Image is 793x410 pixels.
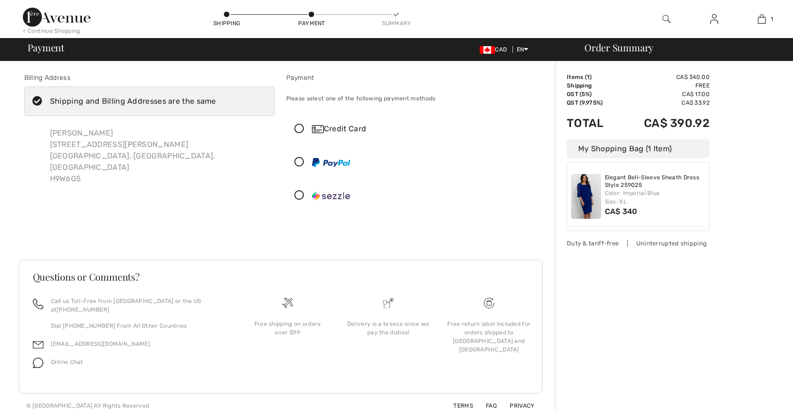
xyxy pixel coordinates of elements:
a: Elegant Bell-Sleeve Sheath Dress Style 259025 [605,174,706,189]
p: Dial [PHONE_NUMBER] From All Other Countries [51,322,226,330]
div: Free shipping on orders over $99 [245,320,331,337]
div: Please select one of the following payment methods [286,87,537,110]
img: email [33,340,43,350]
div: Payment [297,19,326,28]
div: Order Summary [573,43,787,52]
img: My Bag [758,13,766,25]
div: Color: Imperial Blue Size: XL [605,189,706,206]
td: CA$ 33.92 [618,98,710,107]
div: Delivery is a breeze since we pay the duties! [345,320,431,337]
a: [PHONE_NUMBER] [57,306,109,313]
span: EN [517,46,529,53]
img: search the website [663,13,671,25]
div: My Shopping Bag (1 Item) [567,139,710,158]
td: Total [567,107,618,139]
td: QST (9.975%) [567,98,618,107]
img: Sezzle [312,191,350,201]
div: Shipping and Billing Addresses are the same [50,96,216,107]
td: CA$ 340.00 [618,73,710,81]
td: Free [618,81,710,90]
img: Free shipping on orders over $99 [282,298,293,308]
div: Free return label included for orders shipped to [GEOGRAPHIC_DATA] and [GEOGRAPHIC_DATA] [446,320,532,354]
img: PayPal [312,158,350,167]
td: Shipping [567,81,618,90]
img: My Info [710,13,718,25]
div: [PERSON_NAME] [STREET_ADDRESS][PERSON_NAME] [GEOGRAPHIC_DATA], [GEOGRAPHIC_DATA], [GEOGRAPHIC_DAT... [42,120,275,192]
td: Items ( ) [567,73,618,81]
div: Duty & tariff-free | Uninterrupted shipping [567,239,710,248]
h3: Questions or Comments? [33,272,528,282]
div: Summary [382,19,411,28]
td: CA$ 17.00 [618,90,710,98]
img: Elegant Bell-Sleeve Sheath Dress Style 259025 [571,174,601,219]
div: < Continue Shopping [23,27,80,35]
span: CA$ 340 [605,207,638,216]
span: Online Chat [51,359,83,365]
img: Credit Card [312,125,324,133]
span: 1 [587,74,590,80]
span: 1 [771,15,773,23]
img: Canadian Dollar [480,46,495,54]
div: Payment [286,73,537,83]
p: Call us Toll-Free from [GEOGRAPHIC_DATA] or the US at [51,297,226,314]
img: 1ère Avenue [23,8,90,27]
a: [EMAIL_ADDRESS][DOMAIN_NAME] [51,341,150,347]
a: FAQ [474,402,497,409]
td: CA$ 390.92 [618,107,710,139]
td: GST (5%) [567,90,618,98]
span: CAD [480,46,511,53]
a: Privacy [498,402,534,409]
a: Sign In [703,13,726,25]
div: Credit Card [312,123,530,135]
img: call [33,299,43,309]
span: Payment [28,43,64,52]
a: Terms [442,402,473,409]
img: Free shipping on orders over $99 [484,298,494,308]
div: Billing Address [24,73,275,83]
img: Delivery is a breeze since we pay the duties! [383,298,393,308]
div: © [GEOGRAPHIC_DATA] All Rights Reserved [26,401,150,410]
a: 1 [738,13,785,25]
img: chat [33,358,43,368]
div: Shipping [212,19,241,28]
